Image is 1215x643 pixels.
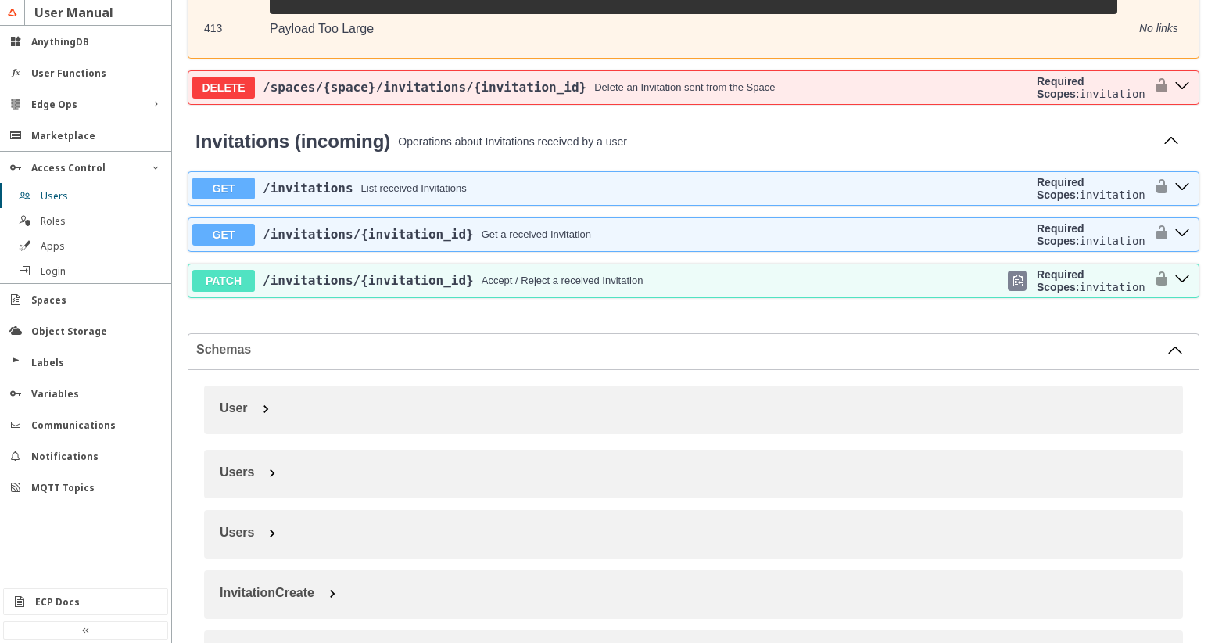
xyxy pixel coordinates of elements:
code: invitation [1079,281,1145,293]
div: Copy to clipboard [1008,271,1027,291]
span: User [220,401,248,415]
a: Invitations (incoming) [195,131,390,153]
button: authorization button unlocked [1146,176,1170,201]
span: Schemas [196,343,1167,357]
button: Schemas [196,342,1183,357]
button: authorization button unlocked [1146,222,1170,247]
a: /invitations/{invitation_id} [263,273,474,288]
button: Collapse operation [1159,130,1184,153]
b: Required Scopes: [1037,176,1084,201]
button: get ​/invitations [1170,178,1195,198]
p: Payload Too Large [270,22,1117,36]
span: InvitationCreate [220,586,314,599]
td: 413 [204,14,270,42]
button: delete ​/spaces​/{space}​/invitations​/{invitation_id} [1170,77,1195,97]
span: PATCH [192,270,255,292]
b: Required Scopes: [1037,75,1084,100]
span: Users [220,465,254,479]
button: Users [212,518,1191,548]
code: invitation [1079,189,1145,201]
b: Required Scopes: [1037,268,1084,293]
button: authorization button unlocked [1146,75,1170,100]
button: GET/invitations/{invitation_id}Get a received Invitation [192,224,1030,246]
button: PATCH/invitations/{invitation_id}Accept / Reject a received Invitation [192,270,1004,292]
div: List received Invitations [361,182,467,194]
b: Required Scopes: [1037,222,1084,247]
a: /spaces/{space}/invitations/{invitation_id} [263,80,586,95]
span: /invitations /{invitation_id} [263,273,474,288]
div: Get a received Invitation [482,228,591,240]
button: patch ​/invitations​/{invitation_id} [1170,270,1195,290]
p: Operations about Invitations received by a user [398,135,1151,148]
code: invitation [1079,88,1145,100]
button: authorization button unlocked [1146,268,1170,293]
span: Users [220,526,254,539]
code: invitation [1079,235,1145,247]
i: No links [1139,22,1178,34]
span: DELETE [192,77,255,99]
button: GET/invitationsList received Invitations [192,178,1030,199]
button: InvitationCreate [212,578,1191,608]
span: GET [192,178,255,199]
button: Users [212,458,1191,487]
a: /invitations/{invitation_id} [263,227,474,242]
button: DELETE/spaces/{space}/invitations/{invitation_id}Delete an Invitation sent from the Space [192,77,1030,99]
span: /spaces /{space} /invitations /{invitation_id} [263,80,586,95]
div: Delete an Invitation sent from the Space [594,81,775,93]
div: Accept / Reject a received Invitation [482,275,643,286]
button: User [212,393,1191,423]
button: get ​/invitations​/{invitation_id} [1170,224,1195,244]
a: /invitations [263,181,353,196]
span: /invitations /{invitation_id} [263,227,474,242]
span: GET [192,224,255,246]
